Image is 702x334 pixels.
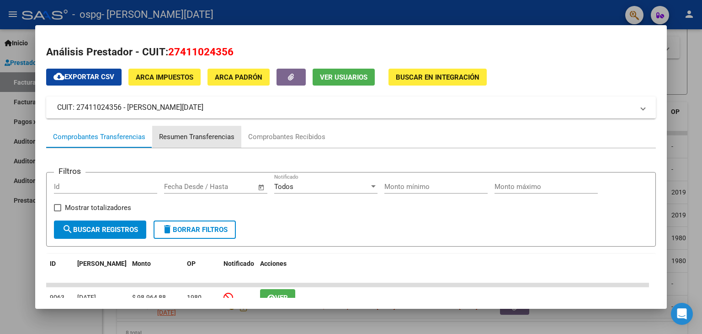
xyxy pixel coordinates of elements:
[46,44,656,60] h2: Análisis Prestador - CUIT:
[50,260,56,267] span: ID
[46,69,122,86] button: Exportar CSV
[46,97,656,119] mat-expansion-panel-header: CUIT: 27411024356 - [PERSON_NAME][DATE]
[128,254,183,284] datatable-header-cell: Monto
[183,254,220,284] datatable-header-cell: OP
[223,260,254,267] span: Notificado
[220,254,256,284] datatable-header-cell: Notificado
[275,294,288,302] span: Ver
[248,132,325,142] div: Comprobantes Recibidos
[260,260,287,267] span: Acciones
[215,73,262,81] span: ARCA Padrón
[136,73,193,81] span: ARCA Impuestos
[256,254,649,284] datatable-header-cell: Acciones
[388,69,487,86] button: Buscar en Integración
[53,132,145,142] div: Comprobantes Transferencias
[62,226,138,234] span: Buscar Registros
[164,183,201,191] input: Fecha inicio
[154,221,236,239] button: Borrar Filtros
[57,102,634,113] mat-panel-title: CUIT: 27411024356 - [PERSON_NAME][DATE]
[671,303,693,325] div: Open Intercom Messenger
[132,260,151,267] span: Monto
[128,69,201,86] button: ARCA Impuestos
[50,294,64,301] span: 9063
[396,73,479,81] span: Buscar en Integración
[209,183,254,191] input: Fecha fin
[320,73,367,81] span: Ver Usuarios
[65,202,131,213] span: Mostrar totalizadores
[207,69,270,86] button: ARCA Padrón
[274,183,293,191] span: Todos
[260,289,295,306] button: Ver
[187,260,196,267] span: OP
[159,132,234,142] div: Resumen Transferencias
[77,294,96,301] span: [DATE]
[168,46,234,58] span: 27411024356
[54,165,85,177] h3: Filtros
[77,260,127,267] span: [PERSON_NAME]
[53,73,114,81] span: Exportar CSV
[256,182,266,193] button: Open calendar
[53,71,64,82] mat-icon: cloud_download
[46,254,74,284] datatable-header-cell: ID
[54,221,146,239] button: Buscar Registros
[162,224,173,235] mat-icon: delete
[74,254,128,284] datatable-header-cell: Fecha T.
[313,69,375,86] button: Ver Usuarios
[132,294,166,301] span: $ 98.964,88
[162,226,228,234] span: Borrar Filtros
[62,224,73,235] mat-icon: search
[187,294,202,301] span: 1980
